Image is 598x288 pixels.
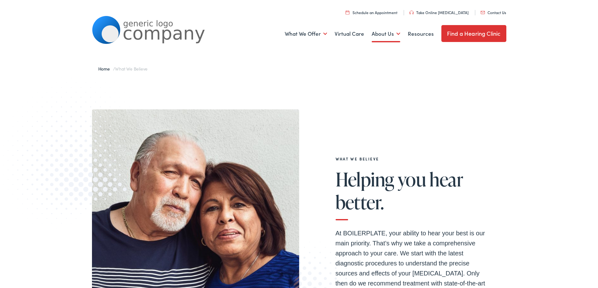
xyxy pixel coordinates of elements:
[398,169,426,190] span: you
[409,11,414,14] img: utility icon
[285,22,327,45] a: What We Offer
[335,22,364,45] a: Virtual Care
[336,192,384,212] span: better.
[372,22,400,45] a: About Us
[429,169,463,190] span: hear
[346,10,349,14] img: utility icon
[409,10,469,15] a: Take Online [MEDICAL_DATA]
[481,11,485,14] img: utility icon
[481,10,506,15] a: Contact Us
[346,10,397,15] a: Schedule an Appointment
[336,169,394,190] span: Helping
[408,22,434,45] a: Resources
[441,25,506,42] a: Find a Hearing Clinic
[336,157,486,161] h2: What We Believe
